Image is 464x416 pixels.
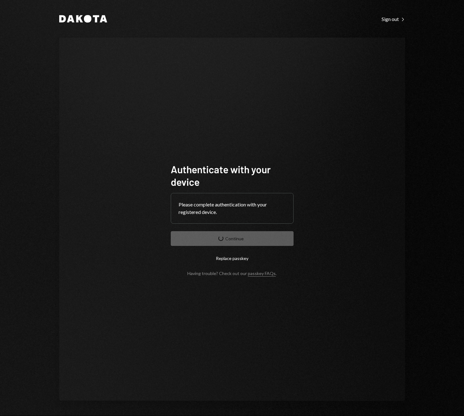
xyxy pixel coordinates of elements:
h1: Authenticate with your device [171,163,294,188]
a: Sign out [382,15,405,22]
div: Please complete authentication with your registered device. [179,201,286,216]
button: Replace passkey [171,251,294,266]
a: passkey FAQs [248,271,276,277]
div: Sign out [382,16,405,22]
div: Having trouble? Check out our . [187,271,277,276]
